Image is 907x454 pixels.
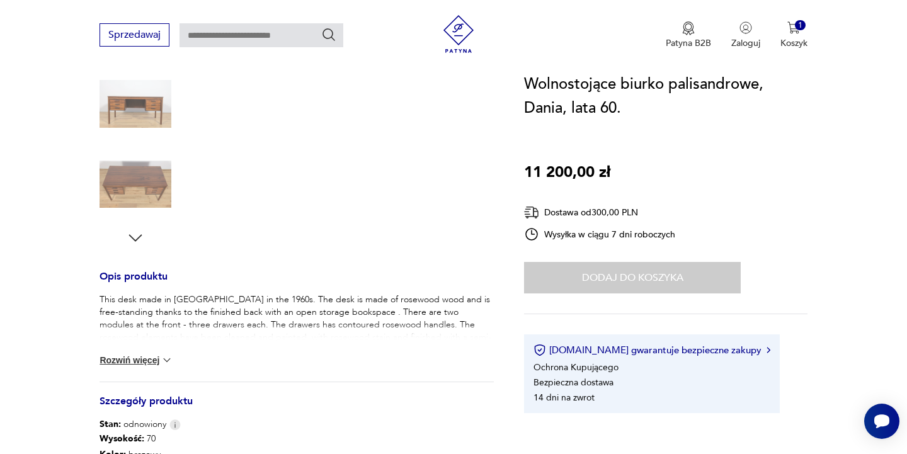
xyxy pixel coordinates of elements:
[100,149,171,220] img: Zdjęcie produktu Wolnostojące biurko palisandrowe, Dania, lata 60.
[100,354,173,366] button: Rozwiń więcej
[533,392,595,404] li: 14 dni na zwrot
[524,227,675,242] div: Wysyłka w ciągu 7 dni roboczych
[731,37,760,49] p: Zaloguj
[682,21,695,35] img: Ikona medalu
[780,21,807,49] button: 1Koszyk
[169,419,181,430] img: Info icon
[780,37,807,49] p: Koszyk
[533,377,613,389] li: Bezpieczna dostawa
[100,293,494,356] p: This desk made in [GEOGRAPHIC_DATA] in the 1960s. The desk is made of rosewood wood and is free-s...
[100,273,494,293] h3: Opis produktu
[533,344,546,356] img: Ikona certyfikatu
[321,27,336,42] button: Szukaj
[739,21,752,34] img: Ikonka użytkownika
[100,397,494,418] h3: Szczegóły produktu
[440,15,477,53] img: Patyna - sklep z meblami i dekoracjami vintage
[100,418,121,430] b: Stan:
[666,37,711,49] p: Patyna B2B
[666,21,711,49] button: Patyna B2B
[864,404,899,439] iframe: Smartsupp widget button
[795,20,806,31] div: 1
[161,354,173,366] img: chevron down
[100,23,169,47] button: Sprzedawaj
[100,431,266,446] p: 70
[666,21,711,49] a: Ikona medaluPatyna B2B
[524,205,675,220] div: Dostawa od 300,00 PLN
[524,205,539,220] img: Ikona dostawy
[524,72,807,120] h1: Wolnostojące biurko palisandrowe, Dania, lata 60.
[731,21,760,49] button: Zaloguj
[100,418,166,431] span: odnowiony
[533,361,619,373] li: Ochrona Kupującego
[767,347,770,353] img: Ikona strzałki w prawo
[787,21,800,34] img: Ikona koszyka
[524,161,610,184] p: 11 200,00 zł
[533,344,770,356] button: [DOMAIN_NAME] gwarantuje bezpieczne zakupy
[100,31,169,40] a: Sprzedawaj
[100,433,144,445] b: Wysokość :
[100,68,171,140] img: Zdjęcie produktu Wolnostojące biurko palisandrowe, Dania, lata 60.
